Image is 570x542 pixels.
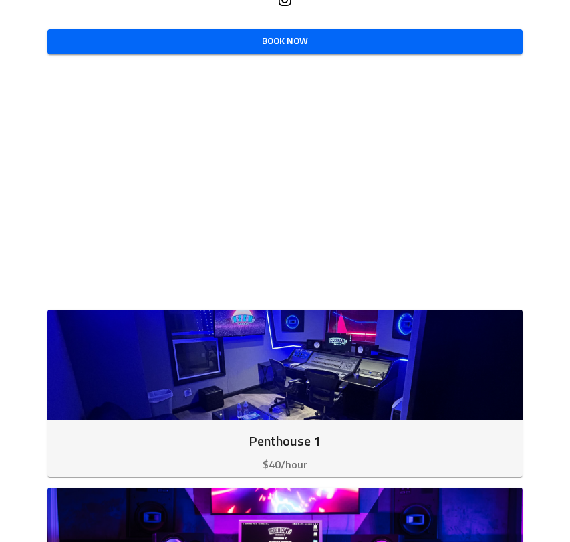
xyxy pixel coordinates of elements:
[47,29,523,54] a: Book Now
[47,310,523,477] button: Penthouse 1$40/hour
[58,33,512,50] span: Book Now
[58,457,512,473] p: $40/hour
[58,431,512,452] h6: Penthouse 1
[47,310,523,420] img: Room image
